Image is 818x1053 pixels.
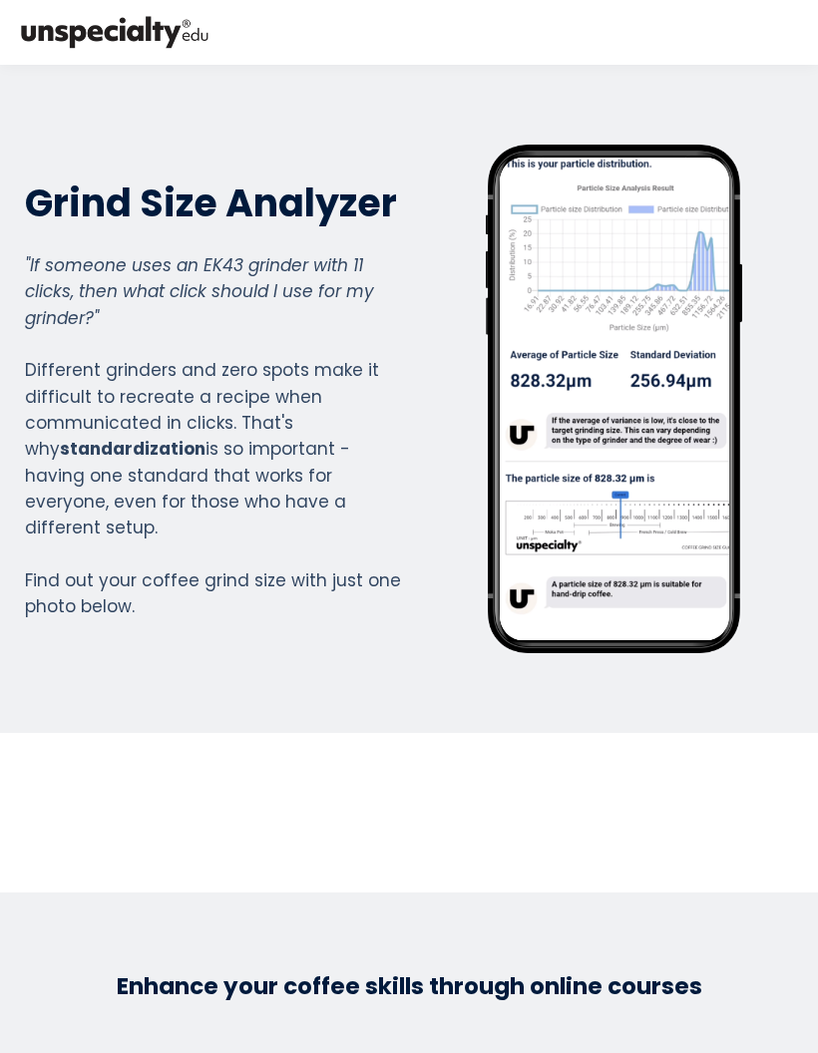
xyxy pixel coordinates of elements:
div: Different grinders and zero spots make it difficult to recreate a recipe when communicated in cli... [25,252,408,620]
em: "If someone uses an EK43 grinder with 11 clicks, then what click should I use for my grinder?" [25,253,374,330]
strong: standardization [60,437,205,461]
h3: Enhance your coffee skills through online courses [15,972,803,1002]
h2: Grind Size Analyzer [25,178,408,227]
img: bc390a18feecddb333977e298b3a00a1.png [15,8,214,57]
